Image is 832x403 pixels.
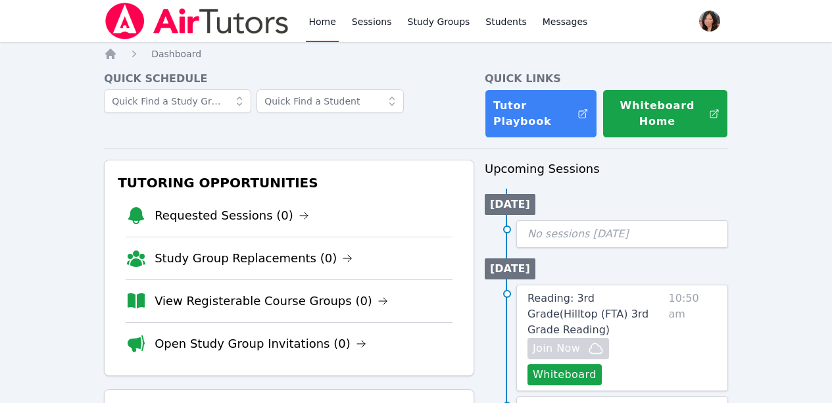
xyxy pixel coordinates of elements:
button: Whiteboard [527,364,602,385]
li: [DATE] [485,194,535,215]
span: No sessions [DATE] [527,227,629,240]
a: Study Group Replacements (0) [155,249,353,268]
h4: Quick Links [485,71,728,87]
a: Tutor Playbook [485,89,597,138]
h3: Upcoming Sessions [485,160,728,178]
span: Messages [543,15,588,28]
span: 10:50 am [669,291,717,385]
a: Dashboard [151,47,201,60]
li: [DATE] [485,258,535,279]
button: Whiteboard Home [602,89,728,138]
nav: Breadcrumb [104,47,728,60]
a: Open Study Group Invitations (0) [155,335,366,353]
a: Reading: 3rd Grade(Hilltop (FTA) 3rd Grade Reading) [527,291,664,338]
span: Reading: 3rd Grade ( Hilltop (FTA) 3rd Grade Reading ) [527,292,648,336]
h4: Quick Schedule [104,71,474,87]
button: Join Now [527,338,609,359]
img: Air Tutors [104,3,290,39]
a: View Registerable Course Groups (0) [155,292,388,310]
h3: Tutoring Opportunities [115,171,463,195]
input: Quick Find a Study Group [104,89,251,113]
a: Requested Sessions (0) [155,206,309,225]
span: Dashboard [151,49,201,59]
span: Join Now [533,341,580,356]
input: Quick Find a Student [257,89,404,113]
